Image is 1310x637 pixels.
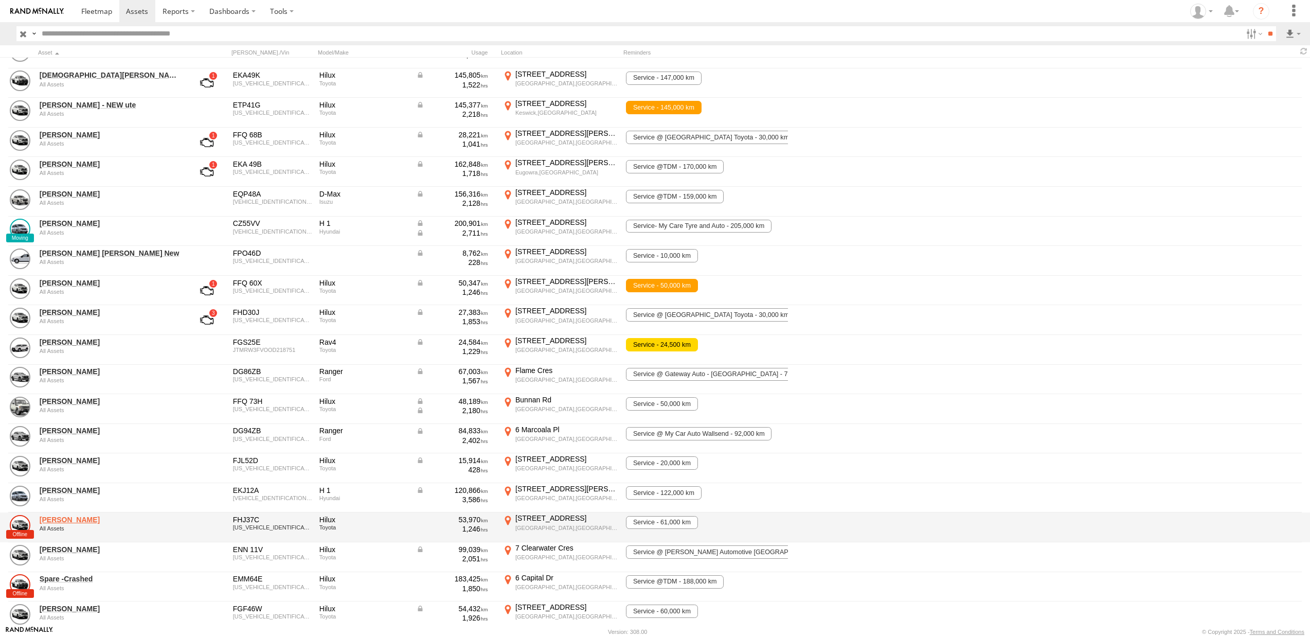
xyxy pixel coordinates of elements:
div: 53,970 [416,515,488,524]
div: Version: 308.00 [608,629,647,635]
div: Hilux [319,278,409,288]
a: [PERSON_NAME] [40,426,181,435]
span: Service- My Care Tyre and Auto - 205,000 km [626,220,771,233]
div: Hyundai [319,495,409,501]
a: [PERSON_NAME] [40,219,181,228]
div: Toyota [319,110,409,116]
span: Service - 145,000 km [626,101,701,114]
div: Hyundai [319,228,409,235]
div: 6 Marcoala Pl [515,425,618,434]
div: Data from Vehicle CANbus [416,249,488,258]
div: [GEOGRAPHIC_DATA],[GEOGRAPHIC_DATA] [515,376,618,383]
div: © Copyright 2025 - [1202,629,1304,635]
div: EKJ12A [233,486,312,495]
a: View Asset with Fault/s [188,130,226,155]
div: [STREET_ADDRESS] [515,69,618,79]
label: Click to View Current Location [501,306,619,334]
div: Toyota [319,80,409,86]
div: Data from Vehicle CANbus [416,406,488,415]
div: Keswick,[GEOGRAPHIC_DATA] [515,109,618,116]
a: View Asset Details [10,100,30,121]
div: FPO46D [233,249,312,258]
div: EKA 49B [233,160,312,169]
label: Click to View Current Location [501,425,619,453]
span: Service - 20,000 km [626,456,697,470]
a: [PERSON_NAME] [40,397,181,406]
span: Service @ Penrith Toyota - 30,000 km [626,308,796,322]
div: FHD30J [233,308,312,317]
span: Service - 60,000 km [626,605,697,618]
div: 1,567 [416,376,488,385]
div: [PERSON_NAME]./Vin [231,49,314,56]
div: MR0KA3CD906821196 [233,258,312,264]
div: H 1 [319,219,409,228]
div: MR0CB3DB805660215 [233,80,312,86]
div: [STREET_ADDRESS] [515,218,618,227]
label: Click to View Current Location [501,158,619,186]
a: View Asset Details [10,249,30,269]
div: MR0JA3DDX00353637 [233,317,312,323]
div: undefined [40,348,181,354]
div: Data from Vehicle CANbus [416,397,488,406]
a: View Asset Details [10,515,30,536]
div: MR0KA3CD701257531 [233,554,312,560]
div: Usage [415,49,497,56]
div: undefined [40,466,181,472]
div: Data from Vehicle CANbus [416,100,488,110]
a: Spare -Crashed [40,574,181,583]
a: View Asset Details [10,160,30,180]
div: [GEOGRAPHIC_DATA],[GEOGRAPHIC_DATA] [515,198,618,205]
div: CZ55VV [233,219,312,228]
div: Hilux [319,604,409,613]
div: [STREET_ADDRESS] [515,454,618,464]
span: Service - 24,500 km [626,338,697,351]
div: [GEOGRAPHIC_DATA],[GEOGRAPHIC_DATA] [515,346,618,353]
a: [PERSON_NAME] [40,515,181,524]
label: Click to View Current Location [501,188,619,216]
div: ETP41G [233,100,312,110]
div: MR0KA3CD701215182 [233,288,312,294]
a: View Asset Details [10,456,30,476]
a: [PERSON_NAME] [40,130,181,139]
div: undefined [40,496,181,502]
div: 1,522 [416,80,488,90]
div: [GEOGRAPHIC_DATA],[GEOGRAPHIC_DATA] [515,613,618,620]
div: Hilux [319,456,409,465]
div: undefined [40,318,181,324]
span: Service @TDM - 188,000 km [626,575,724,589]
div: Toyota [319,139,409,146]
span: Service @TDM - 170,000 km [626,160,724,173]
div: [STREET_ADDRESS] [515,336,618,345]
div: H 1 [319,486,409,495]
div: 3,586 [416,495,488,504]
div: Flame Cres [515,366,618,375]
div: Ford [319,376,409,382]
div: [GEOGRAPHIC_DATA],[GEOGRAPHIC_DATA] [515,228,618,235]
div: MR0JA3DD800353894 [233,465,312,471]
a: View Asset Details [10,426,30,447]
div: Data from Vehicle CANbus [416,426,488,435]
div: Hilux [319,515,409,524]
div: Ranger [319,367,409,376]
div: Data from Vehicle CANbus [416,228,488,238]
div: [GEOGRAPHIC_DATA],[GEOGRAPHIC_DATA] [515,494,618,502]
div: Toyota [319,169,409,175]
div: Data from Vehicle CANbus [416,367,488,376]
div: [GEOGRAPHIC_DATA],[GEOGRAPHIC_DATA] [515,317,618,324]
div: undefined [40,200,181,206]
a: [PERSON_NAME] [40,189,181,199]
div: Ranger [319,426,409,435]
div: [GEOGRAPHIC_DATA],[GEOGRAPHIC_DATA] [515,257,618,264]
div: FFQ 60X [233,278,312,288]
div: [STREET_ADDRESS] [515,247,618,256]
div: [GEOGRAPHIC_DATA],[GEOGRAPHIC_DATA] [515,139,618,146]
span: Service - 50,000 km [626,397,697,411]
div: Click to Sort [38,49,182,56]
label: Click to View Current Location [501,247,619,275]
div: 7 Clearwater Cres [515,543,618,553]
div: Eugowra,[GEOGRAPHIC_DATA] [515,169,618,176]
div: Data from Vehicle CANbus [416,70,488,80]
div: Hilux [319,160,409,169]
div: EKA49K [233,70,312,80]
a: View Asset Details [10,219,30,239]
